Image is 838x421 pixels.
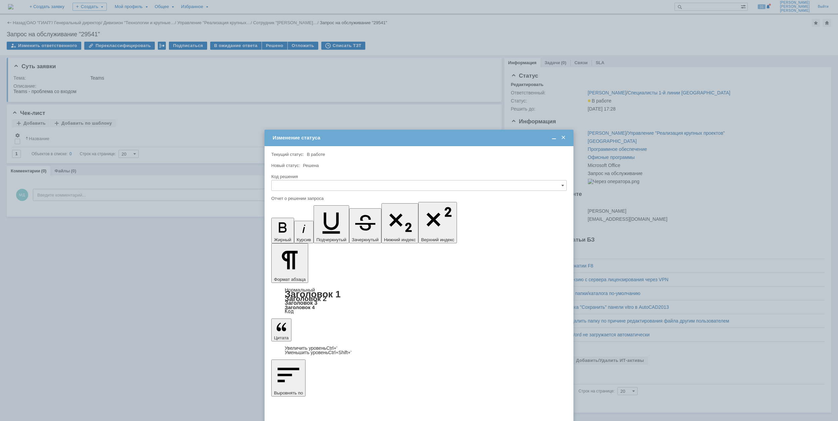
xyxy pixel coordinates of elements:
[285,295,327,302] a: Заголовок 2
[418,202,457,243] button: Верхний индекс
[285,304,315,310] a: Заголовок 4
[274,390,303,395] span: Выровнять по
[285,300,317,306] a: Заголовок 3
[271,196,565,201] div: Отчет о решении запроса
[271,360,306,396] button: Выровнять по
[316,237,346,242] span: Подчеркнутый
[551,135,557,141] span: Свернуть (Ctrl + M)
[285,308,294,314] a: Код
[349,208,381,243] button: Зачеркнутый
[328,350,352,355] span: Ctrl+Shift+'
[294,221,314,243] button: Курсив
[285,289,341,299] a: Заголовок 1
[271,319,291,341] button: Цитата
[314,205,349,243] button: Подчеркнутый
[303,163,319,168] span: Решена
[271,218,294,243] button: Жирный
[381,203,419,243] button: Нижний индекс
[271,243,308,283] button: Формат абзаца
[297,237,311,242] span: Курсив
[285,287,315,293] a: Нормальный
[285,345,337,351] a: Increase
[421,237,454,242] span: Верхний индекс
[352,237,379,242] span: Зачеркнутый
[271,288,567,314] div: Формат абзаца
[307,152,325,157] span: В работе
[384,237,416,242] span: Нижний индекс
[274,335,289,340] span: Цитата
[273,135,567,141] div: Изменение статуса
[271,152,304,157] label: Текущий статус:
[271,163,300,168] label: Новый статус:
[271,346,567,355] div: Цитата
[271,174,565,179] div: Код решения
[274,277,306,282] span: Формат абзаца
[274,237,291,242] span: Жирный
[285,350,352,355] a: Decrease
[560,135,567,141] span: Закрыть
[326,345,337,351] span: Ctrl+'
